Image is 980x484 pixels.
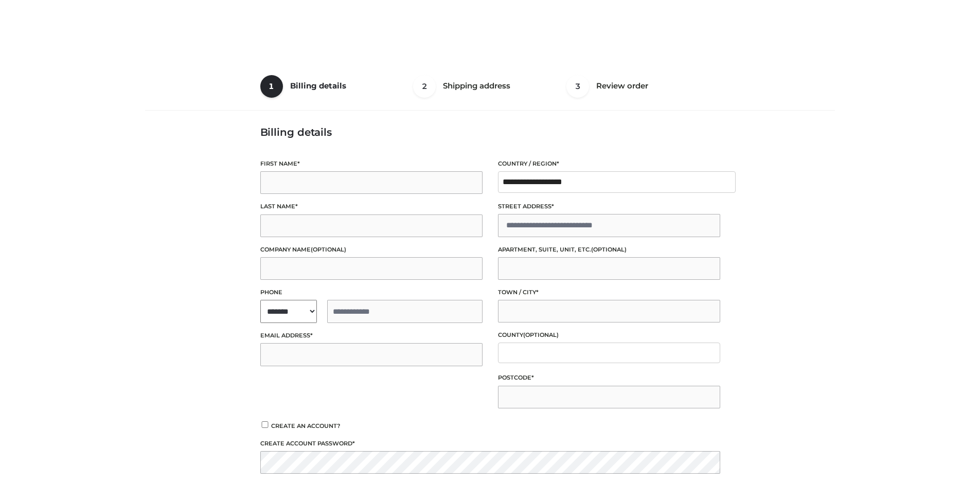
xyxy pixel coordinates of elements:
span: (optional) [311,246,346,253]
label: Postcode [498,373,720,383]
label: Phone [260,288,483,297]
span: Review order [596,81,648,91]
span: 2 [413,75,436,98]
label: County [498,330,720,340]
label: Street address [498,202,720,211]
label: First name [260,159,483,169]
span: Shipping address [443,81,510,91]
span: Create an account? [271,422,341,429]
span: (optional) [591,246,627,253]
span: 1 [260,75,283,98]
label: Country / Region [498,159,720,169]
label: Create account password [260,439,720,449]
label: Email address [260,331,483,340]
label: Apartment, suite, unit, etc. [498,245,720,255]
label: Company name [260,245,483,255]
span: 3 [566,75,589,98]
span: Billing details [290,81,346,91]
input: Create an account? [260,421,270,428]
span: (optional) [523,331,559,338]
label: Last name [260,202,483,211]
label: Town / City [498,288,720,297]
h3: Billing details [260,126,720,138]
